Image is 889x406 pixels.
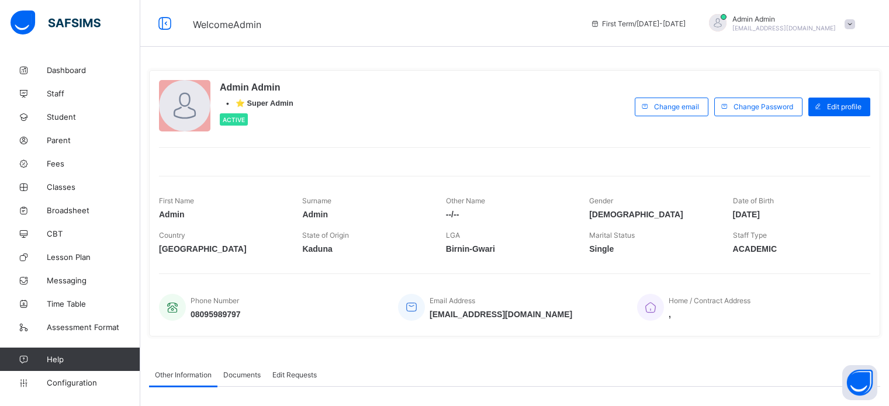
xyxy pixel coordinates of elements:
[47,229,140,238] span: CBT
[47,252,140,262] span: Lesson Plan
[47,355,140,364] span: Help
[733,210,859,219] span: [DATE]
[589,244,715,254] span: Single
[11,11,101,35] img: safsims
[302,231,349,240] span: State of Origin
[733,196,774,205] span: Date of Birth
[220,82,293,93] span: Admin Admin
[589,196,613,205] span: Gender
[159,196,194,205] span: First Name
[155,370,212,379] span: Other Information
[589,210,715,219] span: [DEMOGRAPHIC_DATA]
[654,102,699,111] span: Change email
[669,310,750,319] span: ,
[236,99,293,107] span: ⭐ Super Admin
[733,244,859,254] span: ACADEMIC
[446,244,572,254] span: Birnin-Gwari
[159,231,185,240] span: Country
[697,14,861,33] div: AdminAdmin
[47,159,140,168] span: Fees
[302,210,428,219] span: Admin
[827,102,862,111] span: Edit profile
[734,102,793,111] span: Change Password
[159,210,285,219] span: Admin
[842,365,877,400] button: Open asap
[590,19,686,28] span: session/term information
[223,116,245,123] span: Active
[223,370,261,379] span: Documents
[193,19,261,30] span: Welcome Admin
[446,196,485,205] span: Other Name
[47,65,140,75] span: Dashboard
[302,244,428,254] span: Kaduna
[669,296,750,305] span: Home / Contract Address
[47,206,140,215] span: Broadsheet
[446,231,460,240] span: LGA
[159,244,285,254] span: [GEOGRAPHIC_DATA]
[430,296,475,305] span: Email Address
[302,196,331,205] span: Surname
[272,370,317,379] span: Edit Requests
[47,378,140,387] span: Configuration
[732,15,836,23] span: Admin Admin
[47,299,140,308] span: Time Table
[191,296,239,305] span: Phone Number
[47,182,140,192] span: Classes
[732,25,836,32] span: [EMAIL_ADDRESS][DOMAIN_NAME]
[733,231,767,240] span: Staff Type
[47,112,140,122] span: Student
[47,276,140,285] span: Messaging
[47,322,140,332] span: Assessment Format
[446,210,572,219] span: --/--
[191,310,241,319] span: 08095989797
[47,89,140,98] span: Staff
[430,310,572,319] span: [EMAIL_ADDRESS][DOMAIN_NAME]
[47,136,140,145] span: Parent
[220,99,293,107] div: •
[589,231,635,240] span: Marital Status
